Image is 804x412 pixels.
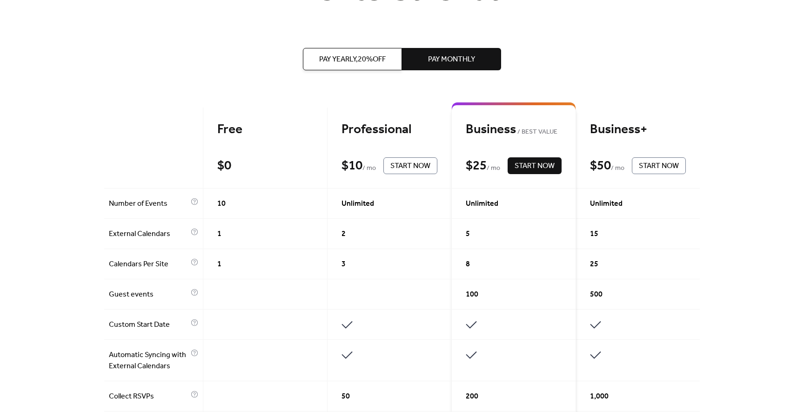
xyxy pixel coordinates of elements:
div: $ 0 [217,158,231,174]
span: Collect RSVPs [109,391,188,402]
span: 50 [342,391,350,402]
span: Automatic Syncing with External Calendars [109,350,188,372]
span: Number of Events [109,198,188,209]
span: Unlimited [590,198,623,209]
span: 1 [217,229,221,240]
div: Business [466,122,562,138]
span: / mo [611,163,624,174]
span: 8 [466,259,470,270]
span: Guest events [109,289,188,300]
span: 3 [342,259,346,270]
span: Unlimited [342,198,374,209]
span: / mo [362,163,376,174]
span: 100 [466,289,478,300]
div: Business+ [590,122,686,138]
div: $ 50 [590,158,611,174]
span: Pay Monthly [428,54,475,65]
div: Professional [342,122,437,138]
span: Start Now [639,161,679,172]
span: Start Now [390,161,430,172]
span: Start Now [515,161,555,172]
span: Pay Yearly, 20% off [319,54,386,65]
button: Pay Monthly [402,48,501,70]
span: / mo [487,163,500,174]
button: Pay Yearly,20%off [303,48,402,70]
span: 1,000 [590,391,609,402]
span: Unlimited [466,198,498,209]
span: 10 [217,198,226,209]
button: Start Now [508,157,562,174]
span: Calendars Per Site [109,259,188,270]
span: 1 [217,259,221,270]
button: Start Now [383,157,437,174]
div: $ 25 [466,158,487,174]
button: Start Now [632,157,686,174]
span: 15 [590,229,598,240]
span: External Calendars [109,229,188,240]
div: Free [217,122,313,138]
span: BEST VALUE [516,127,557,138]
span: 500 [590,289,603,300]
span: Custom Start Date [109,319,188,331]
span: 2 [342,229,346,240]
span: 200 [466,391,478,402]
span: 5 [466,229,470,240]
div: $ 10 [342,158,362,174]
span: 25 [590,259,598,270]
